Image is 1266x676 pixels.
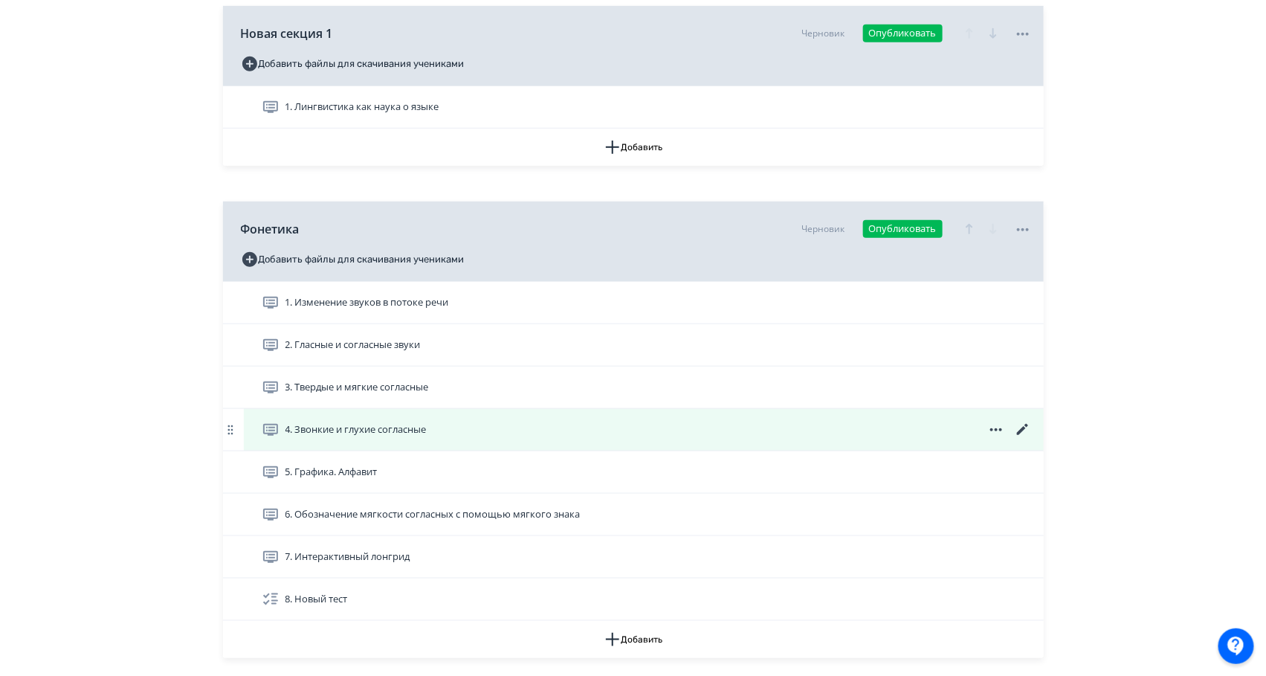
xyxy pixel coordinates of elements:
span: 2. Гласные и согласные звуки [285,338,421,353]
button: Добавить файлы для скачивания учениками [241,248,465,271]
div: 6. Обозначение мягкости согласных с помощью мягкого знака [223,494,1044,536]
button: Добавить [223,129,1044,166]
div: 8. Новый тест [223,579,1044,621]
button: Опубликовать [863,25,943,42]
div: 4. Звонкие и глухие согласные [223,409,1044,451]
div: 2. Гласные и согласные звуки [223,324,1044,367]
span: 4. Звонкие и глухие согласные [285,422,427,437]
button: Добавить [223,621,1044,658]
span: 5. Графика. Алфавит [285,465,378,480]
div: 1. Изменение звуков в потоке речи [223,282,1044,324]
span: Фонетика [241,220,300,238]
button: Опубликовать [863,220,943,238]
div: 3. Твердые и мягкие согласные [223,367,1044,409]
div: 1. Лингвистика как наука о языке [223,86,1044,129]
span: 8. Новый тест [285,592,348,607]
span: 7. Интерактивный лонгрид [285,550,410,564]
div: Черновик [802,222,845,236]
div: Черновик [802,27,845,40]
div: 7. Интерактивный лонгрид [223,536,1044,579]
div: 5. Графика. Алфавит [223,451,1044,494]
span: 1. Лингвистика как наука о языке [285,100,439,115]
span: Новая секция 1 [241,25,333,42]
span: 3. Твердые и мягкие согласные [285,380,429,395]
button: Добавить файлы для скачивания учениками [241,52,465,76]
span: 1. Изменение звуков в потоке речи [285,295,449,310]
span: 6. Обозначение мягкости согласных с помощью мягкого знака [285,507,581,522]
